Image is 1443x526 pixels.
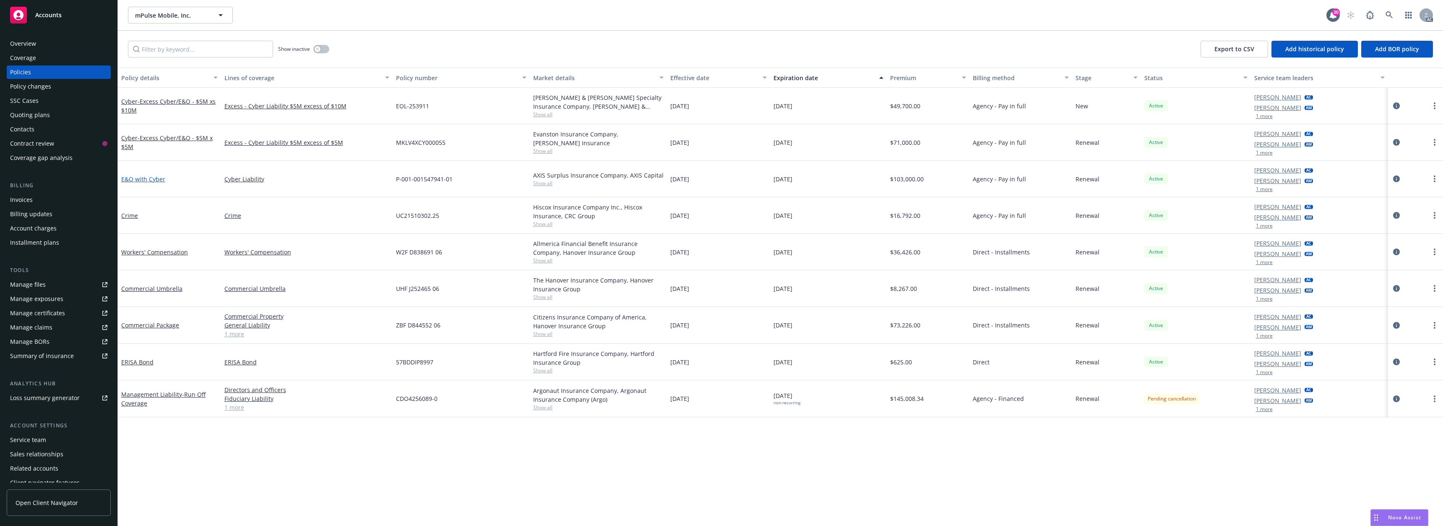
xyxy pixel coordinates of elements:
[7,94,111,107] a: SSC Cases
[121,390,206,407] span: - Run Off Coverage
[10,80,51,93] div: Policy changes
[1254,312,1301,321] a: [PERSON_NAME]
[224,358,389,366] a: ERISA Bond
[10,349,74,363] div: Summary of insurance
[533,147,664,154] span: Show all
[973,138,1026,147] span: Agency - Pay in full
[135,11,208,20] span: mPulse Mobile, Inc.
[1256,333,1273,338] button: 1 more
[10,292,63,306] div: Manage exposures
[10,476,80,489] div: Client navigator features
[670,73,758,82] div: Effective date
[670,394,689,403] span: [DATE]
[890,102,920,110] span: $49,700.00
[1391,137,1401,147] a: circleInformation
[396,284,439,293] span: UHF J252465 06
[396,211,439,220] span: UC21510302.25
[1271,41,1358,58] button: Add historical policy
[224,321,389,330] a: General Liability
[1430,283,1440,293] a: more
[1148,322,1164,329] span: Active
[7,207,111,221] a: Billing updates
[1391,101,1401,111] a: circleInformation
[973,175,1026,183] span: Agency - Pay in full
[121,97,216,114] span: - Excess Cyber/E&O - $5M xs $10M
[10,306,65,320] div: Manage certificates
[10,222,57,235] div: Account charges
[396,358,433,366] span: 57BDDIP8997
[1076,321,1099,330] span: Renewal
[7,379,111,388] div: Analytics hub
[1430,101,1440,111] a: more
[7,349,111,363] a: Summary of insurance
[973,102,1026,110] span: Agency - Pay in full
[670,175,689,183] span: [DATE]
[1430,210,1440,220] a: more
[1254,386,1301,395] a: [PERSON_NAME]
[530,68,667,88] button: Market details
[973,358,990,366] span: Direct
[10,65,31,79] div: Policies
[1076,138,1099,147] span: Renewal
[1148,212,1164,219] span: Active
[1254,202,1301,211] a: [PERSON_NAME]
[533,180,664,187] span: Show all
[7,181,111,190] div: Billing
[7,222,111,235] a: Account charges
[1391,210,1401,220] a: circleInformation
[7,391,111,405] a: Loss summary generator
[890,248,920,256] span: $36,426.00
[1076,175,1099,183] span: Renewal
[1254,140,1301,149] a: [PERSON_NAME]
[670,284,689,293] span: [DATE]
[1076,394,1099,403] span: Renewal
[10,108,50,122] div: Quoting plans
[1391,283,1401,293] a: circleInformation
[1370,509,1428,526] button: Nova Assist
[224,284,389,293] a: Commercial Umbrella
[10,137,54,150] div: Contract review
[10,151,73,165] div: Coverage gap analysis
[221,68,393,88] button: Lines of coverage
[1148,139,1164,146] span: Active
[774,321,792,330] span: [DATE]
[533,404,664,411] span: Show all
[224,138,389,147] a: Excess - Cyber Liability $5M excess of $5M
[1362,7,1378,24] a: Report a Bug
[16,498,78,507] span: Open Client Navigator
[670,211,689,220] span: [DATE]
[890,284,917,293] span: $8,267.00
[533,367,664,374] span: Show all
[774,400,800,406] div: non-recurring
[396,248,442,256] span: W2F D838691 06
[533,257,664,264] span: Show all
[1214,45,1254,53] span: Export to CSV
[1400,7,1417,24] a: Switch app
[7,151,111,165] a: Coverage gap analysis
[224,330,389,338] a: 1 more
[1148,358,1164,366] span: Active
[7,292,111,306] a: Manage exposures
[533,293,664,301] span: Show all
[278,45,310,52] span: Show inactive
[533,203,664,220] div: Hiscox Insurance Company Inc., Hiscox Insurance, CRC Group
[10,94,39,107] div: SSC Cases
[224,102,389,110] a: Excess - Cyber Liability $5M excess of $10M
[1391,357,1401,367] a: circleInformation
[1430,137,1440,147] a: more
[128,7,233,24] button: mPulse Mobile, Inc.
[1391,320,1401,330] a: circleInformation
[121,97,216,114] a: Cyber
[121,390,206,407] a: Management Liability
[1254,249,1301,258] a: [PERSON_NAME]
[670,138,689,147] span: [DATE]
[774,391,800,406] span: [DATE]
[533,73,654,82] div: Market details
[1430,320,1440,330] a: more
[1254,239,1301,248] a: [PERSON_NAME]
[1256,260,1273,265] button: 1 more
[1391,247,1401,257] a: circleInformation
[887,68,969,88] button: Premium
[890,394,924,403] span: $145,008.34
[1148,102,1164,110] span: Active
